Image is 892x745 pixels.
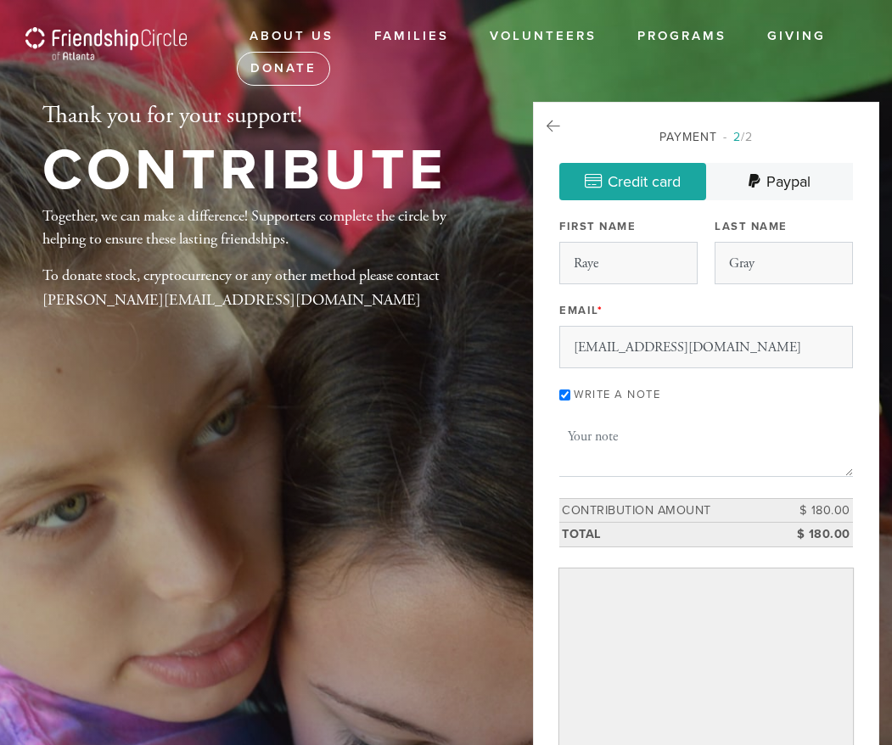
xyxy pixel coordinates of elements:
[706,163,853,200] a: Paypal
[25,27,187,76] img: Wordmark%20Atlanta%20PNG%20white.png
[237,20,346,53] a: About Us
[733,130,741,144] span: 2
[477,20,609,53] a: Volunteers
[559,219,636,234] label: First Name
[777,498,853,523] td: $ 180.00
[777,523,853,547] td: $ 180.00
[559,303,603,318] label: Email
[237,52,330,86] a: Donate
[574,388,660,401] label: Write a note
[755,20,839,53] a: Giving
[42,204,478,327] div: Together, we can make a difference! Supporters complete the circle by helping to ensure these las...
[42,143,447,199] h1: Contribute
[42,102,447,131] h2: Thank you for your support!
[42,264,478,313] p: To donate stock, cryptocurrency or any other method please contact [PERSON_NAME][EMAIL_ADDRESS][D...
[559,163,706,200] a: Credit card
[597,304,603,317] span: This field is required.
[362,20,462,53] a: Families
[625,20,739,53] a: Programs
[559,498,777,523] td: Contribution Amount
[723,130,753,144] span: /2
[559,523,777,547] td: Total
[559,128,853,146] div: Payment
[715,219,788,234] label: Last Name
